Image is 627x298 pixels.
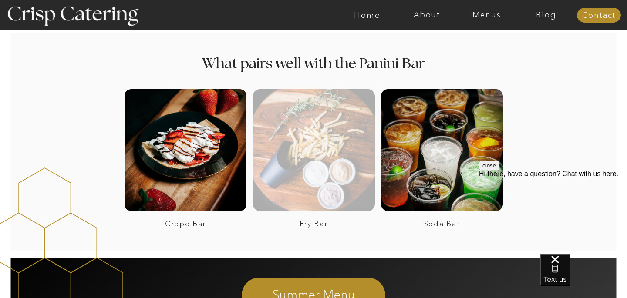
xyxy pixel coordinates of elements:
a: About [397,11,457,20]
h2: What pairs well with the Panini Bar [152,57,475,74]
iframe: podium webchat widget prompt [479,161,627,265]
a: Contact [577,11,621,20]
a: Soda Bar [383,220,501,228]
a: Fry Bar [254,220,373,228]
iframe: podium webchat widget bubble [540,254,627,298]
a: Menus [457,11,516,20]
a: Blog [516,11,576,20]
a: Crepe Bar [126,220,245,228]
a: Home [337,11,397,20]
